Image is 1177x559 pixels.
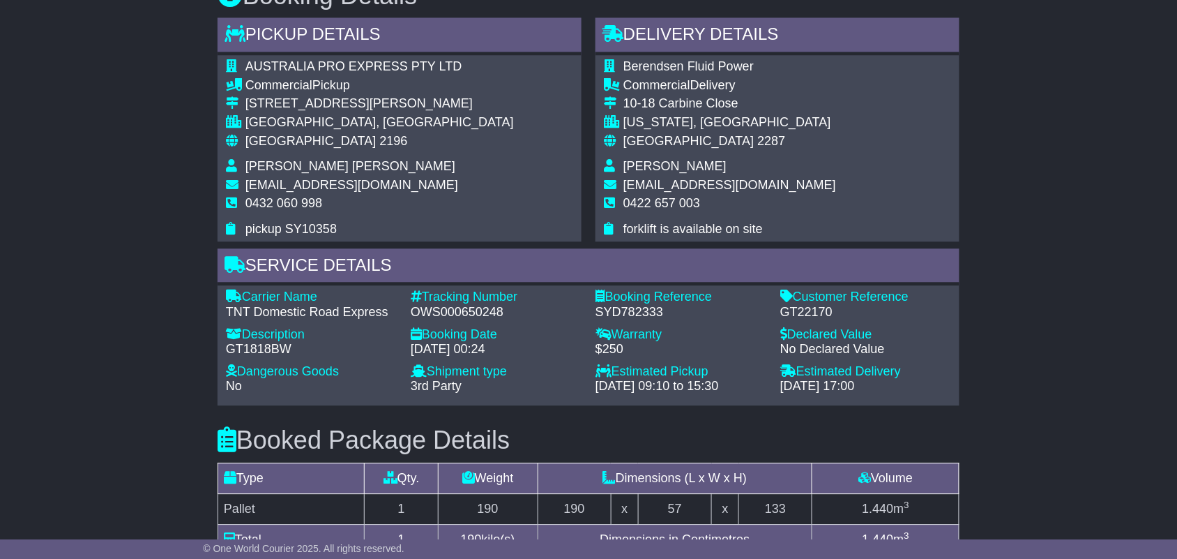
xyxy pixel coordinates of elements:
[411,342,582,357] div: [DATE] 00:24
[623,78,836,94] div: Delivery
[226,379,242,393] span: No
[245,115,514,131] div: [GEOGRAPHIC_DATA], [GEOGRAPHIC_DATA]
[780,290,951,305] div: Customer Reference
[411,364,582,380] div: Shipment type
[595,305,766,320] div: SYD782333
[203,543,404,554] span: © One World Courier 2025. All rights reserved.
[595,17,959,55] div: Delivery Details
[245,178,458,192] span: [EMAIL_ADDRESS][DOMAIN_NAME]
[461,532,482,546] span: 190
[595,327,766,343] div: Warranty
[365,524,438,555] td: 1
[218,426,959,454] h3: Booked Package Details
[623,159,727,173] span: [PERSON_NAME]
[411,327,582,343] div: Booking Date
[623,134,754,148] span: [GEOGRAPHIC_DATA]
[438,524,538,555] td: kilo(s)
[904,530,909,541] sup: 3
[218,524,365,555] td: Total
[862,532,893,546] span: 1.440
[780,305,951,320] div: GT22170
[538,463,812,493] td: Dimensions (L x W x H)
[812,524,959,555] td: m
[595,290,766,305] div: Booking Reference
[623,78,690,92] span: Commercial
[226,342,397,357] div: GT1818BW
[538,524,812,555] td: Dimensions in Centimetres
[245,96,514,112] div: [STREET_ADDRESS][PERSON_NAME]
[411,290,582,305] div: Tracking Number
[780,342,951,357] div: No Declared Value
[638,493,711,524] td: 57
[245,59,462,73] span: AUSTRALIA PRO EXPRESS PTY LTD
[365,463,438,493] td: Qty.
[623,115,836,131] div: [US_STATE], [GEOGRAPHIC_DATA]
[218,17,582,55] div: Pickup Details
[623,222,763,236] span: forklift is available on site
[595,364,766,380] div: Estimated Pickup
[712,493,739,524] td: x
[245,222,337,236] span: pickup SY10358
[757,134,785,148] span: 2287
[218,493,365,524] td: Pallet
[623,196,700,210] span: 0422 657 003
[365,493,438,524] td: 1
[812,493,959,524] td: m
[739,493,812,524] td: 133
[862,502,893,516] span: 1.440
[245,196,322,210] span: 0432 060 998
[623,59,754,73] span: Berendsen Fluid Power
[226,327,397,343] div: Description
[411,305,582,320] div: OWS000650248
[538,493,611,524] td: 190
[780,379,951,394] div: [DATE] 17:00
[226,364,397,380] div: Dangerous Goods
[623,178,836,192] span: [EMAIL_ADDRESS][DOMAIN_NAME]
[780,364,951,380] div: Estimated Delivery
[611,493,638,524] td: x
[623,96,836,112] div: 10-18 Carbine Close
[245,78,514,94] div: Pickup
[245,78,312,92] span: Commercial
[595,342,766,357] div: $250
[245,134,376,148] span: [GEOGRAPHIC_DATA]
[438,463,538,493] td: Weight
[379,134,407,148] span: 2196
[218,248,959,286] div: Service Details
[218,463,365,493] td: Type
[904,500,909,510] sup: 3
[812,463,959,493] td: Volume
[226,305,397,320] div: TNT Domestic Road Express
[411,379,462,393] span: 3rd Party
[438,493,538,524] td: 190
[245,159,455,173] span: [PERSON_NAME] [PERSON_NAME]
[226,290,397,305] div: Carrier Name
[780,327,951,343] div: Declared Value
[595,379,766,394] div: [DATE] 09:10 to 15:30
